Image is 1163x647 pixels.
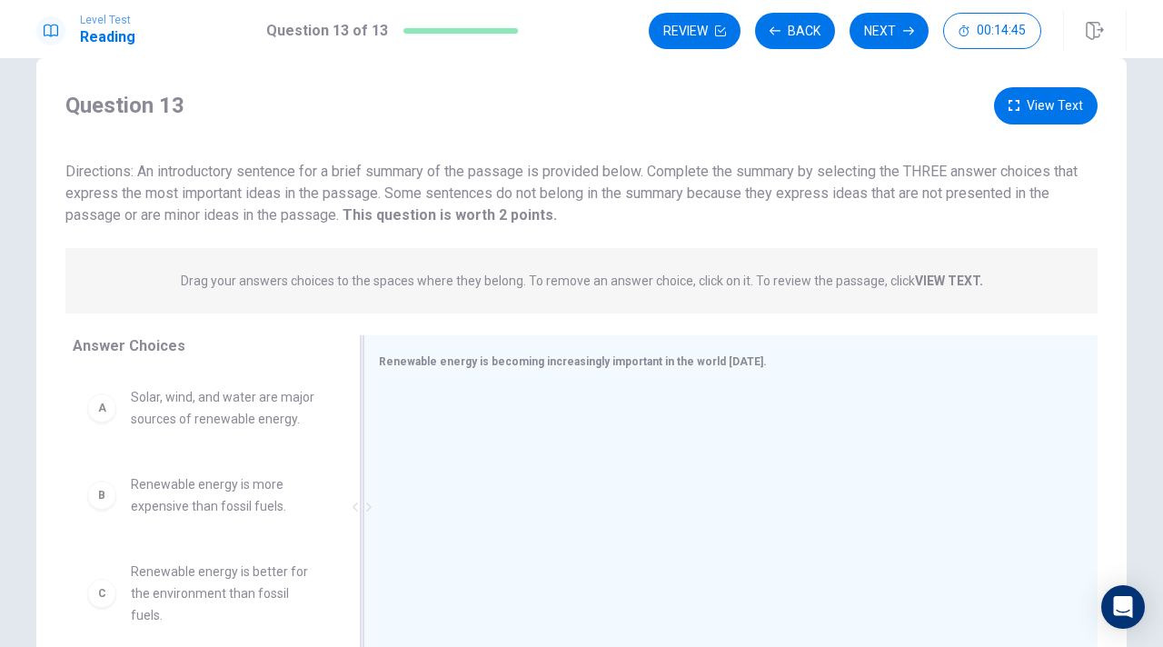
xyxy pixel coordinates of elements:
div: B [87,481,116,510]
div: CRenewable energy is better for the environment than fossil fuels. [73,546,334,641]
div: C [87,579,116,608]
div: ASolar, wind, and water are major sources of renewable energy. [73,372,334,444]
button: Next [850,13,929,49]
h1: Question 13 of 13 [266,20,388,42]
span: Renewable energy is more expensive than fossil fuels. [131,473,320,517]
h1: Reading [80,26,135,48]
div: A [87,393,116,423]
button: Review [649,13,741,49]
button: 00:14:45 [943,13,1041,49]
button: View Text [994,87,1098,124]
h4: Question 13 [65,91,184,120]
span: Renewable energy is better for the environment than fossil fuels. [131,561,320,626]
strong: VIEW TEXT. [915,274,983,288]
div: BRenewable energy is more expensive than fossil fuels. [73,459,334,532]
span: Level Test [80,14,135,26]
button: Back [755,13,835,49]
span: Directions: An introductory sentence for a brief summary of the passage is provided below. Comple... [65,163,1078,224]
span: 00:14:45 [977,24,1026,38]
p: Drag your answers choices to the spaces where they belong. To remove an answer choice, click on i... [181,274,983,288]
span: Renewable energy is becoming increasingly important in the world [DATE]. [379,355,767,368]
span: Answer Choices [73,337,185,354]
strong: This question is worth 2 points. [339,206,557,224]
span: Solar, wind, and water are major sources of renewable energy. [131,386,320,430]
div: Open Intercom Messenger [1101,585,1145,629]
